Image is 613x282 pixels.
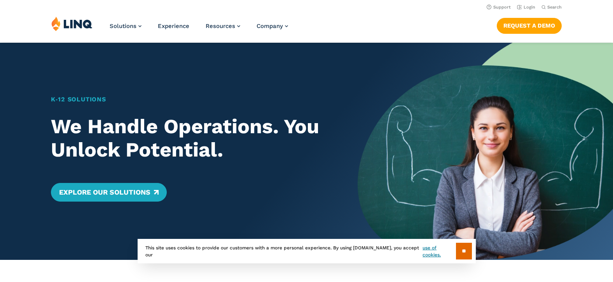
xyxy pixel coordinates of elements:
[110,23,136,30] span: Solutions
[206,23,235,30] span: Resources
[51,115,332,162] h2: We Handle Operations. You Unlock Potential.
[497,16,562,33] nav: Button Navigation
[541,4,562,10] button: Open Search Bar
[257,23,283,30] span: Company
[51,95,332,104] h1: K‑12 Solutions
[517,5,535,10] a: Login
[206,23,240,30] a: Resources
[110,16,288,42] nav: Primary Navigation
[487,5,511,10] a: Support
[51,16,93,31] img: LINQ | K‑12 Software
[110,23,141,30] a: Solutions
[547,5,562,10] span: Search
[257,23,288,30] a: Company
[423,244,456,258] a: use of cookies.
[51,183,166,202] a: Explore Our Solutions
[138,239,476,263] div: This site uses cookies to provide our customers with a more personal experience. By using [DOMAIN...
[497,18,562,33] a: Request a Demo
[158,23,189,30] a: Experience
[358,43,613,260] img: Home Banner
